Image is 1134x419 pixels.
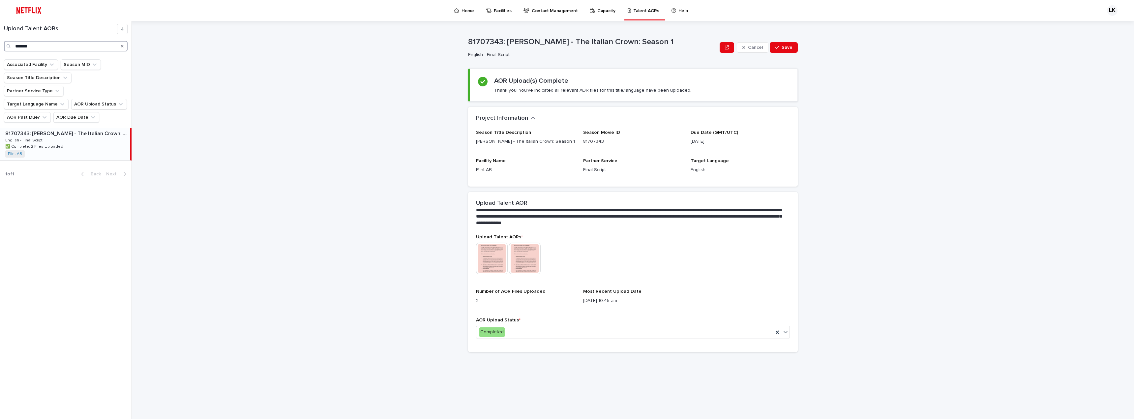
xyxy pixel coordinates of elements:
[71,99,127,109] button: AOR Upload Status
[476,297,575,304] p: 2
[770,42,798,53] button: Save
[4,99,69,109] button: Target Language Name
[13,4,45,17] img: ifQbXi3ZQGMSEF7WDB7W
[583,138,682,145] p: 81707343
[494,77,568,85] h2: AOR Upload(s) Complete
[748,45,763,50] span: Cancel
[4,86,64,96] button: Partner Service Type
[476,115,528,122] h2: Project Information
[87,172,101,176] span: Back
[583,130,620,135] span: Season Movie ID
[476,138,575,145] p: [PERSON_NAME] - The Italian Crown: Season 1
[5,129,129,137] p: 81707343: Fabrizio Corona - The Italian Crown: Season 1
[479,327,505,337] div: Completed
[583,159,617,163] span: Partner Service
[691,138,790,145] p: [DATE]
[476,318,521,322] span: AOR Upload Status
[468,37,717,47] p: 81707343: [PERSON_NAME] - The Italian Crown: Season 1
[583,166,682,173] p: Final Script
[8,152,22,156] a: Plint AB
[476,130,531,135] span: Season Title Description
[691,166,790,173] p: English
[476,159,506,163] span: Facility Name
[476,166,575,173] p: Plint AB
[476,115,535,122] button: Project Information
[104,171,132,177] button: Next
[583,297,682,304] p: [DATE] 10:45 am
[691,159,729,163] span: Target Language
[76,171,104,177] button: Back
[5,143,65,149] p: ✅ Complete: 2 Files Uploaded
[4,73,72,83] button: Season Title Description
[583,289,642,294] span: Most Recent Upload Date
[5,137,44,143] p: English - Final Script
[468,52,714,58] p: English - Final Script
[4,25,117,33] h1: Upload Talent AORs
[782,45,792,50] span: Save
[476,235,523,239] span: Upload Talent AORs
[53,112,99,123] button: AOR Due Date
[4,41,128,51] input: Search
[1107,5,1118,16] div: LK
[4,112,51,123] button: AOR Past Due?
[691,130,738,135] span: Due Date (GMT/UTC)
[476,289,546,294] span: Number of AOR Files Uploaded
[4,59,58,70] button: Associated Facility
[61,59,101,70] button: Season MID
[737,42,768,53] button: Cancel
[476,200,527,207] h2: Upload Talent AOR
[106,172,121,176] span: Next
[494,87,691,93] p: Thank you! You've indicated all relevant AOR files for this title/language have been uploaded.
